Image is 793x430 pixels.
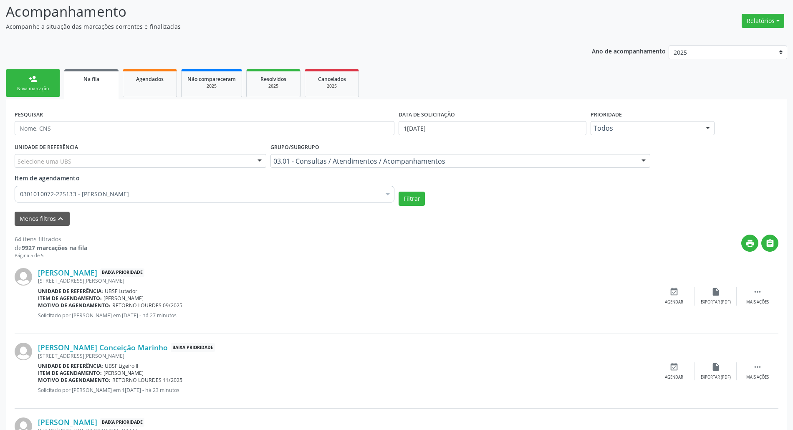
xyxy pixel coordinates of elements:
div: 64 itens filtrados [15,235,87,243]
p: Solicitado por [PERSON_NAME] em [DATE] - há 27 minutos [38,312,653,319]
div: Exportar (PDF) [701,299,731,305]
div: 2025 [253,83,294,89]
span: Todos [593,124,697,132]
p: Solicitado por [PERSON_NAME] em 1[DATE] - há 23 minutos [38,387,653,394]
b: Motivo de agendamento: [38,302,111,309]
div: de [15,243,87,252]
i: event_available [669,287,679,296]
span: 0301010072-225133 - [PERSON_NAME] [20,190,381,198]
span: Baixa Prioridade [171,343,215,352]
div: 2025 [187,83,236,89]
div: [STREET_ADDRESS][PERSON_NAME] [38,352,653,359]
div: Mais ações [746,374,769,380]
a: [PERSON_NAME] Conceição Marinho [38,343,168,352]
img: img [15,268,32,286]
button:  [761,235,778,252]
p: Acompanhe a situação das marcações correntes e finalizadas [6,22,553,31]
label: Grupo/Subgrupo [270,141,319,154]
button: Filtrar [399,192,425,206]
span: UBSF Ligeiro II [105,362,138,369]
button: Menos filtroskeyboard_arrow_up [15,212,70,226]
i: insert_drive_file [711,287,720,296]
div: Agendar [665,374,683,380]
label: UNIDADE DE REFERÊNCIA [15,141,78,154]
span: 03.01 - Consultas / Atendimentos / Acompanhamentos [273,157,633,165]
a: [PERSON_NAME] [38,268,97,277]
button: print [741,235,758,252]
span: Item de agendamento [15,174,80,182]
span: RETORNO LOURDES 11/2025 [112,377,182,384]
i: event_available [669,362,679,372]
label: Prioridade [591,108,622,121]
span: Na fila [83,76,99,83]
i: insert_drive_file [711,362,720,372]
strong: 9927 marcações na fila [22,244,87,252]
i:  [765,239,775,248]
b: Item de agendamento: [38,369,102,377]
img: img [15,343,32,360]
span: Baixa Prioridade [100,268,144,277]
div: person_add [28,74,38,83]
div: [STREET_ADDRESS][PERSON_NAME] [38,277,653,284]
div: 2025 [311,83,353,89]
span: Não compareceram [187,76,236,83]
label: DATA DE SOLICITAÇÃO [399,108,455,121]
b: Item de agendamento: [38,295,102,302]
b: Unidade de referência: [38,288,103,295]
b: Motivo de agendamento: [38,377,111,384]
button: Relatórios [742,14,784,28]
i: print [745,239,755,248]
span: Resolvidos [260,76,286,83]
div: Mais ações [746,299,769,305]
span: Agendados [136,76,164,83]
i:  [753,362,762,372]
div: Agendar [665,299,683,305]
p: Acompanhamento [6,1,553,22]
div: Página 5 de 5 [15,252,87,259]
label: PESQUISAR [15,108,43,121]
span: Baixa Prioridade [100,418,144,427]
div: Nova marcação [12,86,54,92]
span: Selecione uma UBS [18,157,71,166]
span: Cancelados [318,76,346,83]
span: RETORNO LOURDES 09/2025 [112,302,182,309]
a: [PERSON_NAME] [38,417,97,427]
i:  [753,287,762,296]
span: [PERSON_NAME] [104,295,144,302]
i: keyboard_arrow_up [56,214,65,223]
p: Ano de acompanhamento [592,46,666,56]
b: Unidade de referência: [38,362,103,369]
div: Exportar (PDF) [701,374,731,380]
span: UBSF Lutador [105,288,137,295]
input: Selecione um intervalo [399,121,586,135]
span: [PERSON_NAME] [104,369,144,377]
input: Nome, CNS [15,121,394,135]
